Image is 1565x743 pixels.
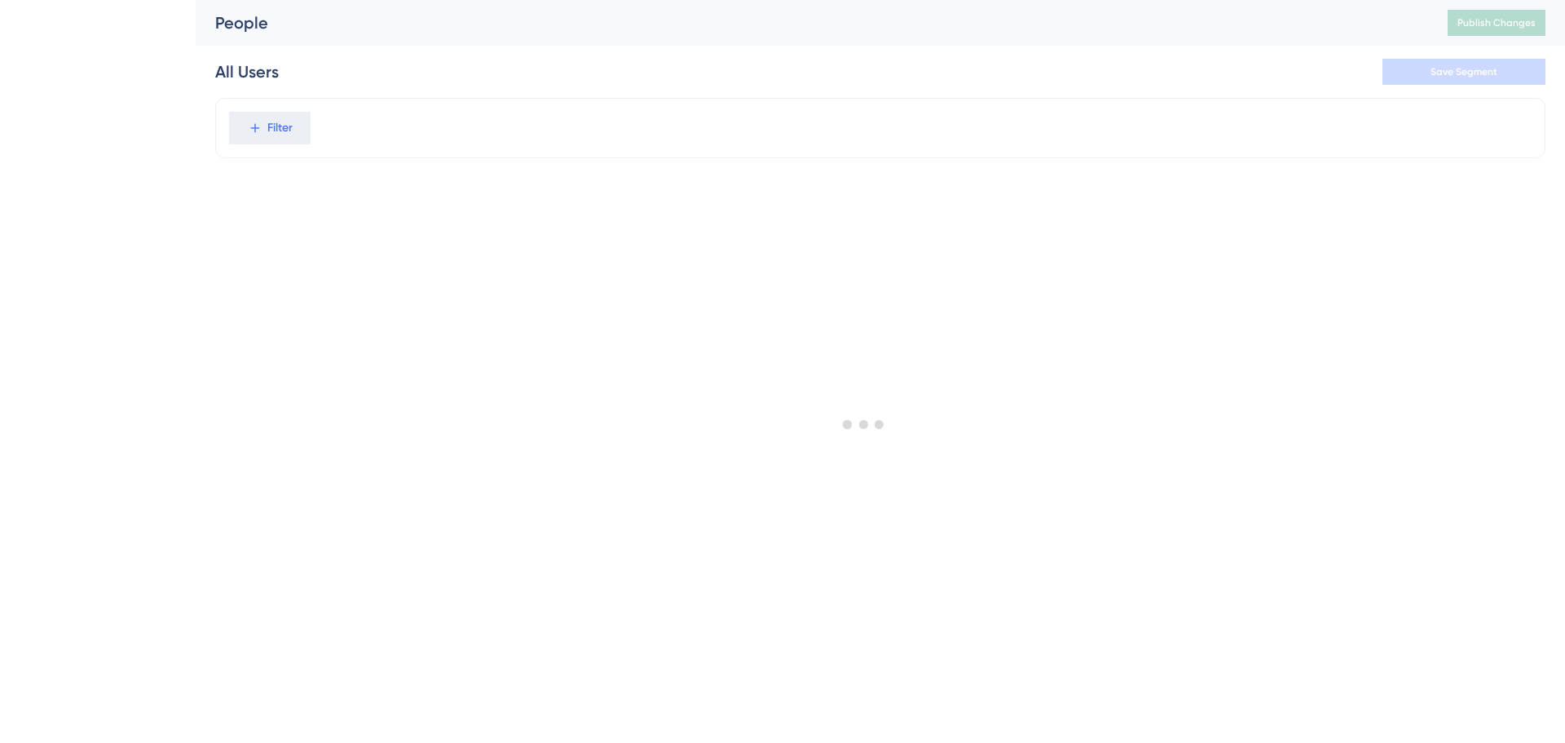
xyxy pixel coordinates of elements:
div: All Users [215,60,279,83]
div: People [215,11,1407,34]
span: Save Segment [1431,65,1497,78]
span: Publish Changes [1457,16,1536,29]
button: Save Segment [1382,59,1545,85]
button: Publish Changes [1448,10,1545,36]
